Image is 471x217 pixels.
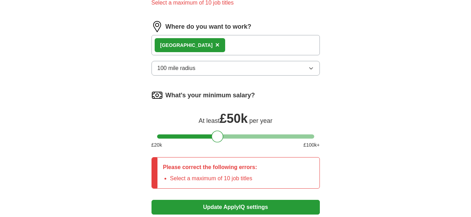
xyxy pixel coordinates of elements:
[166,22,251,31] label: Where do you want to work?
[166,91,255,100] label: What's your minimum salary?
[249,117,272,124] span: per year
[199,117,220,124] span: At least
[215,41,220,49] span: ×
[152,21,163,32] img: location.png
[215,40,220,50] button: ×
[163,163,257,171] p: Please correct the following errors:
[152,90,163,101] img: salary.png
[303,141,319,149] span: £ 100 k+
[152,141,162,149] span: £ 20 k
[170,174,257,183] li: Select a maximum of 10 job titles
[152,200,320,215] button: Update ApplyIQ settings
[220,111,248,126] span: £ 50k
[157,64,196,72] span: 100 mile radius
[152,61,320,76] button: 100 mile radius
[160,42,213,49] div: [GEOGRAPHIC_DATA]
